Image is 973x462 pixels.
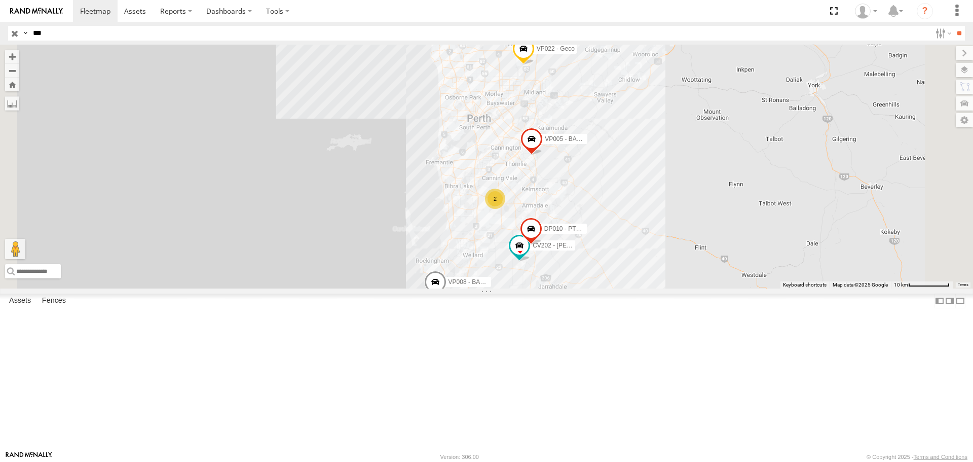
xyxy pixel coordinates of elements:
[914,454,967,460] a: Terms and Conditions
[931,26,953,41] label: Search Filter Options
[894,282,908,288] span: 10 km
[4,294,36,308] label: Assets
[10,8,63,15] img: rand-logo.svg
[851,4,881,19] div: Dean Richter
[891,281,953,289] button: Map Scale: 10 km per 78 pixels
[6,452,52,462] a: Visit our Website
[440,454,479,460] div: Version: 306.00
[917,3,933,19] i: ?
[867,454,967,460] div: © Copyright 2025 -
[5,96,19,111] label: Measure
[485,189,505,209] div: 2
[37,294,71,308] label: Fences
[5,78,19,91] button: Zoom Home
[833,282,888,288] span: Map data ©2025 Google
[955,294,965,308] label: Hide Summary Table
[533,242,607,249] span: CV202 - [PERSON_NAME]
[21,26,29,41] label: Search Query
[537,45,575,52] span: VP022 - Geco
[545,135,587,143] span: VP005 - BA100
[5,50,19,63] button: Zoom in
[956,113,973,127] label: Map Settings
[544,225,586,232] span: DP010 - PT150
[945,294,955,308] label: Dock Summary Table to the Right
[5,239,25,259] button: Drag Pegman onto the map to open Street View
[5,63,19,78] button: Zoom out
[958,282,968,287] a: Terms (opens in new tab)
[448,278,491,286] span: VP008 - BA100
[934,294,945,308] label: Dock Summary Table to the Left
[783,281,827,289] button: Keyboard shortcuts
